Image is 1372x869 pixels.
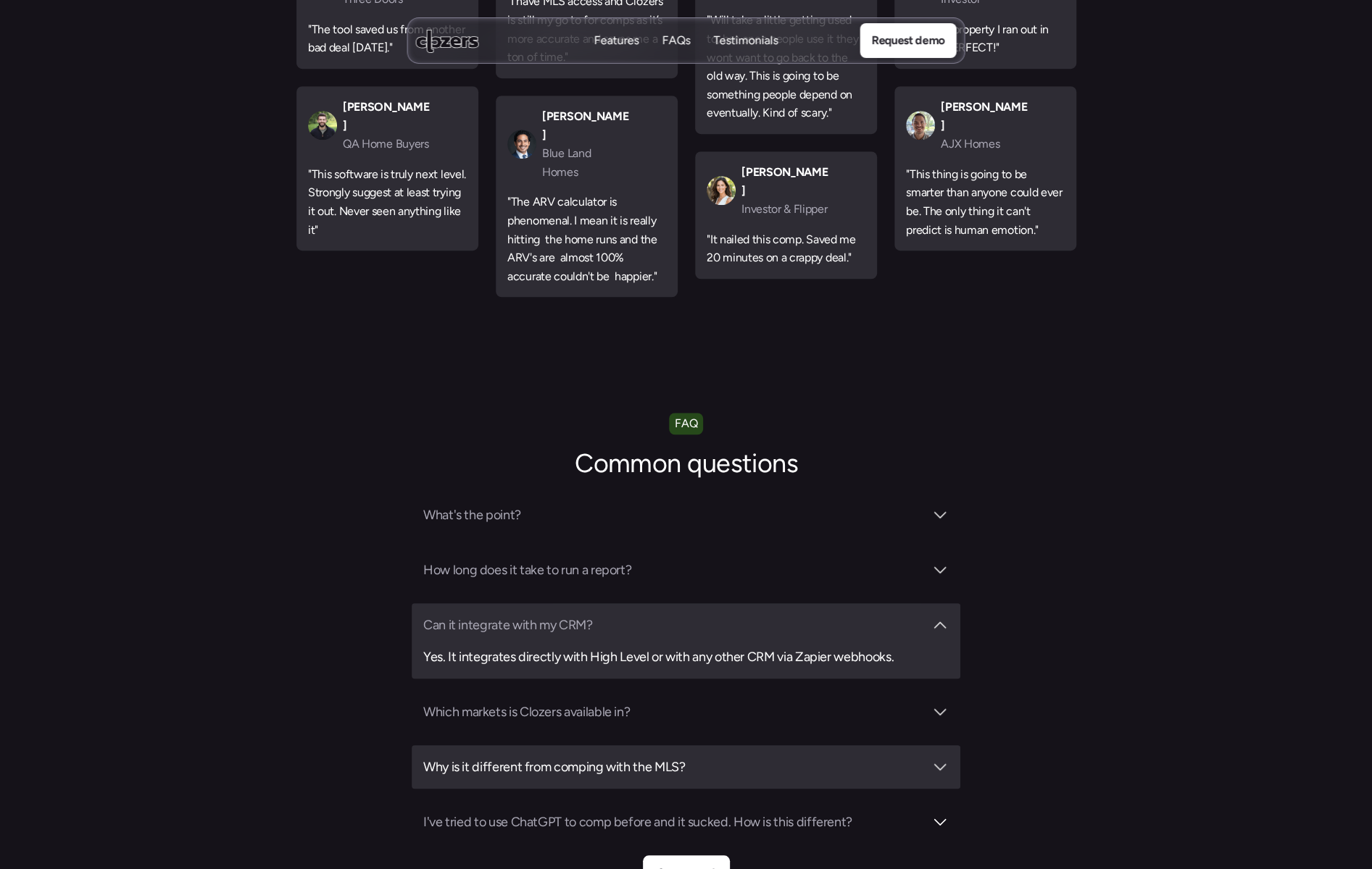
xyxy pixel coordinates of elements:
p: [PERSON_NAME] [343,98,430,135]
p: Features [594,49,639,64]
p: FAQ [675,414,697,433]
a: TestimonialsTestimonials [714,33,778,49]
p: [PERSON_NAME] [941,98,1028,135]
p: Testimonials [714,33,778,49]
p: "It nailed this comp. Saved me 20 minutes on a crappy deal." [707,230,865,267]
p: Blue Land Homes [542,144,629,181]
p: QA Home Buyers [343,135,430,154]
p: "The ARV calculator is phenomenal. I mean it is really hitting the home runs and the ARV's are al... [507,193,666,285]
p: [PERSON_NAME] [542,107,629,144]
a: Request demo [860,23,956,58]
p: Features [594,33,639,49]
p: Testimonials [714,49,778,64]
p: "This thing is going to be smarter than anyone could ever be. The only thing it can't predict is ... [906,165,1065,239]
p: FAQs [662,33,691,49]
p: "Will take a little getting used to, but once people use it they wont want to go back to the old ... [707,11,865,122]
p: Investor & Flipper [741,200,828,219]
h3: Which markets is Clozers available in? [423,702,924,722]
p: "This software is truly next level. Strongly suggest at least trying it out. Never seen anything ... [308,165,467,239]
h3: Why is it different from comping with the MLS? [423,757,924,777]
a: FAQsFAQs [662,33,691,49]
p: FAQs [662,49,691,64]
h3: What's the point? [423,505,924,525]
a: FeaturesFeatures [594,33,639,49]
p: AJX Homes [941,135,1028,154]
h3: How long does it take to run a report? [423,560,924,580]
h2: Common questions [440,446,933,482]
p: [PERSON_NAME] [741,163,828,200]
p: Request demo [871,31,944,50]
h3: Can it integrate with my CRM? [423,615,924,635]
h3: Yes. It integrates directly with High Level or with any other CRM via Zapier webhooks. [423,647,949,667]
h3: I've tried to use ChatGPT to comp before and it sucked. How is this different? [423,812,924,832]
